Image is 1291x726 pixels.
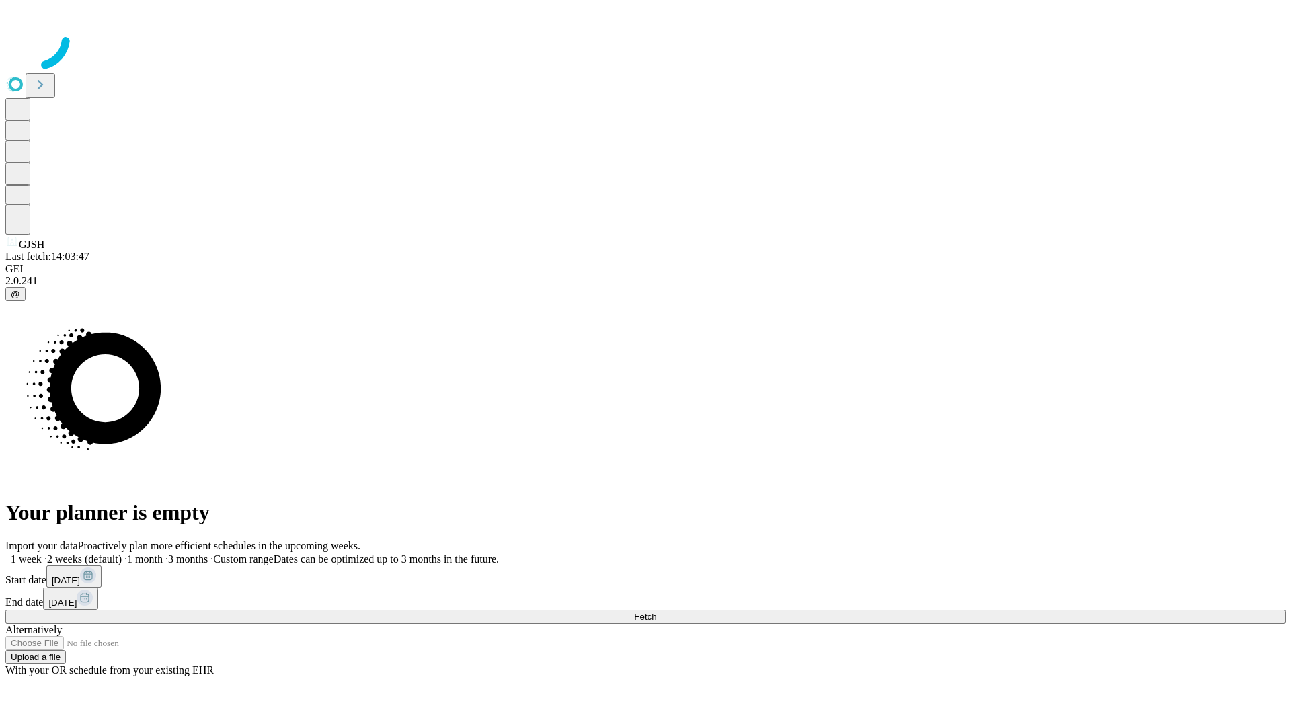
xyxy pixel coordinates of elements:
[19,239,44,250] span: GJSH
[5,251,89,262] span: Last fetch: 14:03:47
[46,565,102,588] button: [DATE]
[5,624,62,635] span: Alternatively
[5,565,1286,588] div: Start date
[5,588,1286,610] div: End date
[634,612,656,622] span: Fetch
[5,650,66,664] button: Upload a file
[47,553,122,565] span: 2 weeks (default)
[5,664,214,676] span: With your OR schedule from your existing EHR
[11,553,42,565] span: 1 week
[78,540,360,551] span: Proactively plan more efficient schedules in the upcoming weeks.
[5,263,1286,275] div: GEI
[5,540,78,551] span: Import your data
[5,500,1286,525] h1: Your planner is empty
[213,553,273,565] span: Custom range
[5,275,1286,287] div: 2.0.241
[168,553,208,565] span: 3 months
[52,575,80,586] span: [DATE]
[5,287,26,301] button: @
[43,588,98,610] button: [DATE]
[5,610,1286,624] button: Fetch
[11,289,20,299] span: @
[274,553,499,565] span: Dates can be optimized up to 3 months in the future.
[48,598,77,608] span: [DATE]
[127,553,163,565] span: 1 month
